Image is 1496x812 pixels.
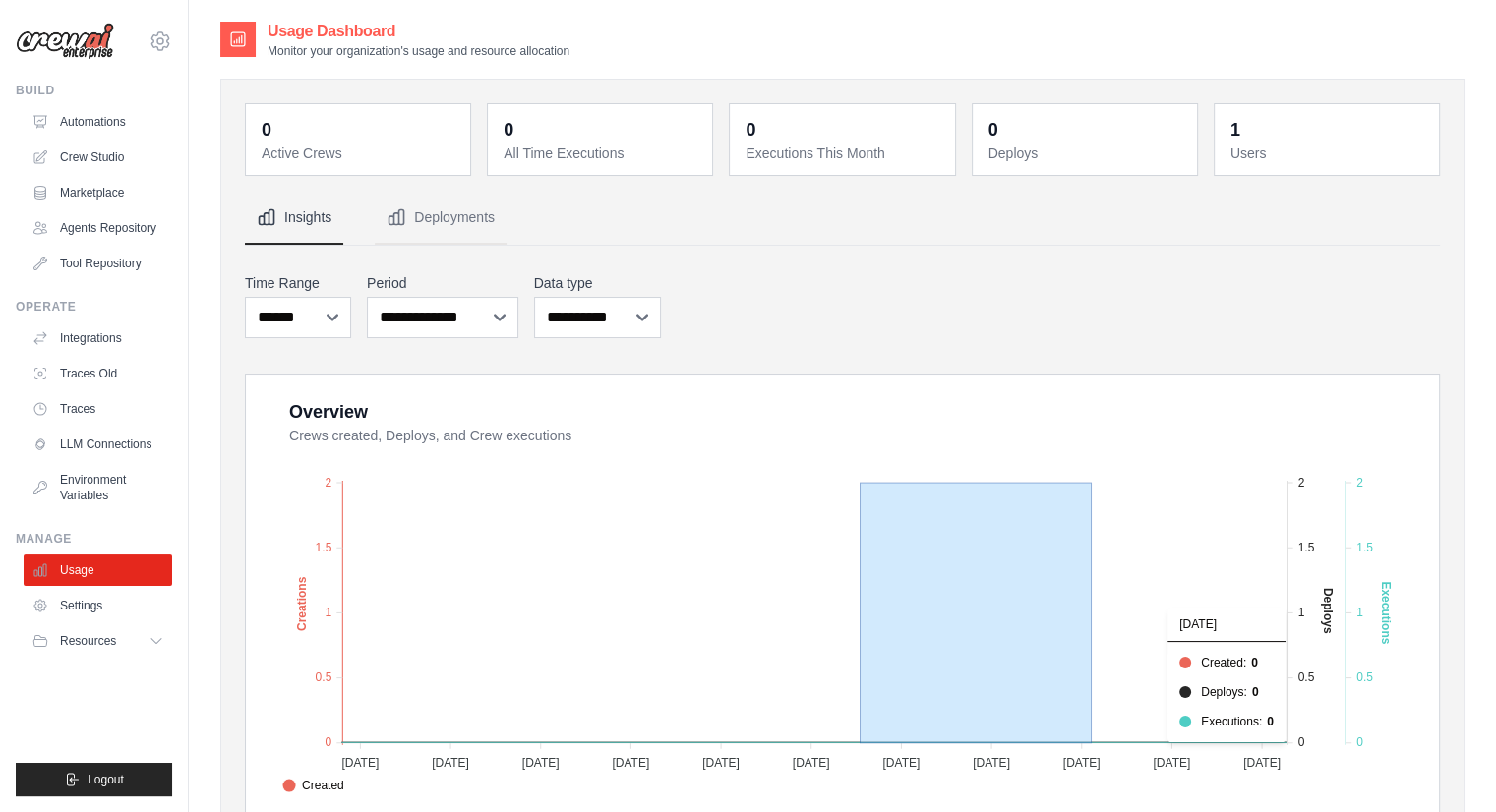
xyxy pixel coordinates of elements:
tspan: [DATE] [432,755,469,769]
tspan: 0.5 [1356,670,1373,684]
label: Data type [534,273,662,293]
a: Crew Studio [24,142,172,173]
label: Time Range [245,273,351,293]
div: 0 [988,116,998,144]
tspan: 0 [326,735,332,749]
dt: Executions This Month [746,144,942,163]
a: Agents Repository [24,212,172,244]
p: Monitor your organization's usage and resource allocation [268,43,569,59]
div: 0 [746,116,755,144]
a: Traces Old [24,358,172,389]
tspan: 1 [326,606,332,619]
a: Traces [24,393,172,425]
span: Resources [60,633,116,649]
a: Marketplace [24,177,172,208]
dt: Users [1230,144,1427,163]
img: Logo [16,23,114,60]
div: Build [16,83,172,98]
a: Tool Repository [24,248,172,279]
tspan: 0 [1356,735,1363,749]
text: Executions [1379,581,1393,644]
text: Creations [295,576,309,631]
tspan: [DATE] [973,755,1010,769]
tspan: [DATE] [882,755,920,769]
tspan: 1.5 [1297,540,1314,553]
dt: All Time Executions [504,144,700,163]
dt: Deploys [988,144,1185,163]
tspan: 0.5 [1297,670,1314,684]
tspan: 2 [326,475,332,489]
text: Deploys [1321,587,1335,633]
tspan: [DATE] [1063,755,1101,769]
button: Resources [24,625,172,657]
div: Operate [16,299,172,315]
tspan: [DATE] [702,755,740,769]
tspan: 1 [1297,606,1304,619]
a: LLM Connections [24,429,172,460]
span: Created [282,777,344,794]
button: Insights [245,192,343,245]
a: Automations [24,106,172,138]
tspan: [DATE] [612,755,649,769]
button: Deployments [375,192,507,245]
button: Logout [16,763,172,796]
tspan: [DATE] [341,755,379,769]
div: 0 [504,116,513,144]
tspan: [DATE] [1153,755,1190,769]
h2: Usage Dashboard [268,20,569,43]
dt: Active Crews [262,144,458,163]
span: Logout [88,772,124,787]
tspan: 1.5 [1356,540,1373,553]
div: Manage [16,531,172,547]
a: Settings [24,590,172,621]
tspan: 2 [1297,475,1304,489]
tspan: [DATE] [522,755,560,769]
dt: Crews created, Deploys, and Crew executions [289,426,1415,445]
tspan: [DATE] [1243,755,1281,769]
a: Usage [24,554,172,586]
div: Overview [289,398,368,426]
nav: Tabs [245,192,1440,245]
div: 0 [262,116,271,144]
tspan: 0.5 [316,670,332,684]
label: Period [367,273,518,293]
tspan: 0 [1297,735,1304,749]
tspan: 1.5 [316,540,332,553]
div: 1 [1230,116,1240,144]
a: Environment Variables [24,464,172,511]
tspan: [DATE] [793,755,830,769]
tspan: 1 [1356,606,1363,619]
tspan: 2 [1356,475,1363,489]
a: Integrations [24,322,172,354]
